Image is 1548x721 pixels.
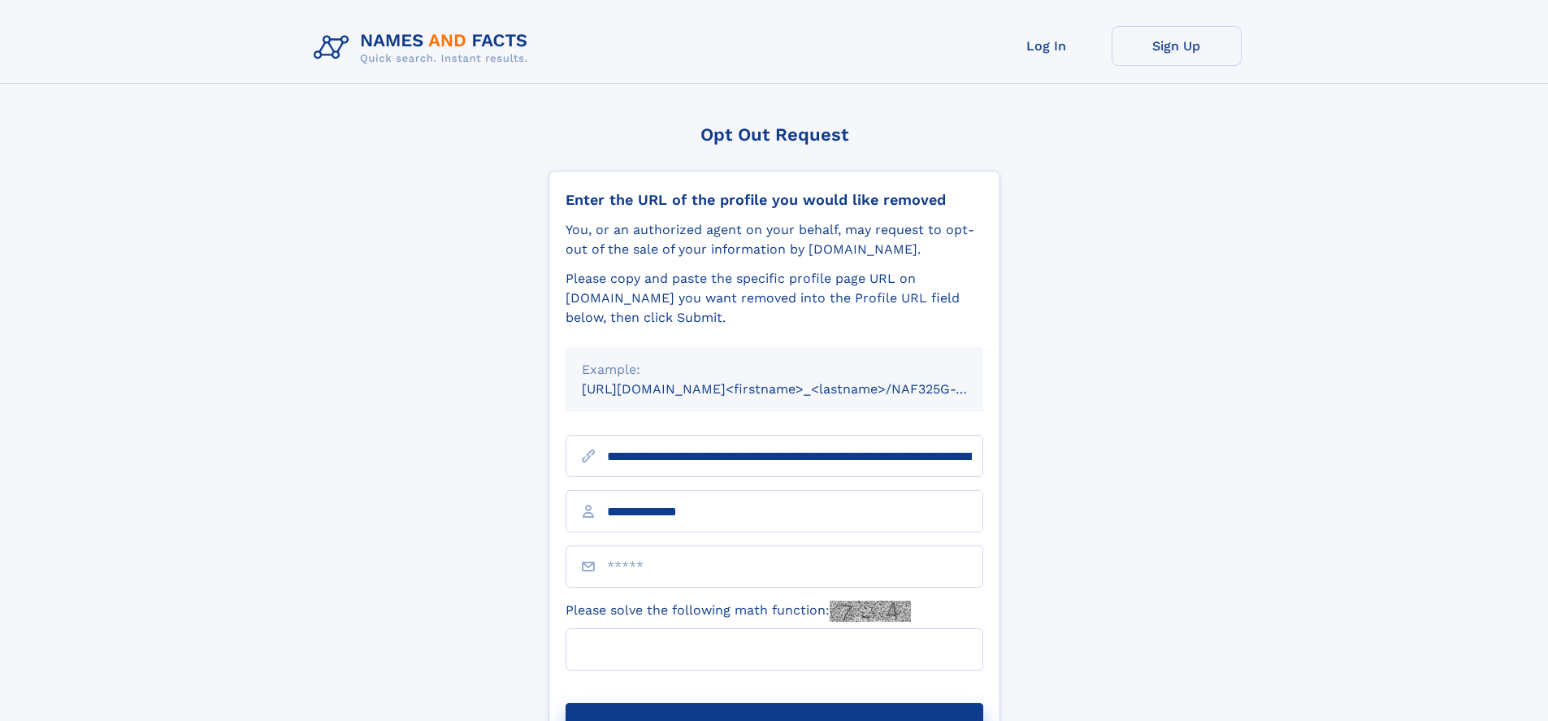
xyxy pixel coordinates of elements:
div: You, or an authorized agent on your behalf, may request to opt-out of the sale of your informatio... [566,220,983,259]
div: Opt Out Request [549,124,1000,145]
img: Logo Names and Facts [307,26,541,70]
a: Sign Up [1112,26,1242,66]
div: Example: [582,360,967,380]
a: Log In [982,26,1112,66]
label: Please solve the following math function: [566,601,911,622]
small: [URL][DOMAIN_NAME]<firstname>_<lastname>/NAF325G-xxxxxxxx [582,381,1014,397]
div: Please copy and paste the specific profile page URL on [DOMAIN_NAME] you want removed into the Pr... [566,269,983,328]
div: Enter the URL of the profile you would like removed [566,191,983,209]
